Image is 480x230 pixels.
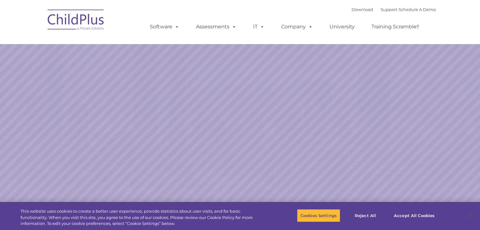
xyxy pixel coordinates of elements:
[390,209,438,222] button: Accept All Cookies
[399,7,436,12] a: Schedule A Demo
[326,143,406,164] a: Learn More
[352,7,436,12] font: |
[21,208,264,227] div: This website uses cookies to create a better user experience, provide statistics about user visit...
[346,209,385,222] button: Reject All
[381,7,397,12] a: Support
[44,5,108,37] img: ChildPlus by Procare Solutions
[463,209,477,222] button: Close
[352,7,373,12] a: Download
[323,20,361,33] a: University
[365,20,425,33] a: Training Scramble!!
[144,20,186,33] a: Software
[275,20,319,33] a: Company
[190,20,243,33] a: Assessments
[247,20,271,33] a: IT
[297,209,340,222] button: Cookies Settings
